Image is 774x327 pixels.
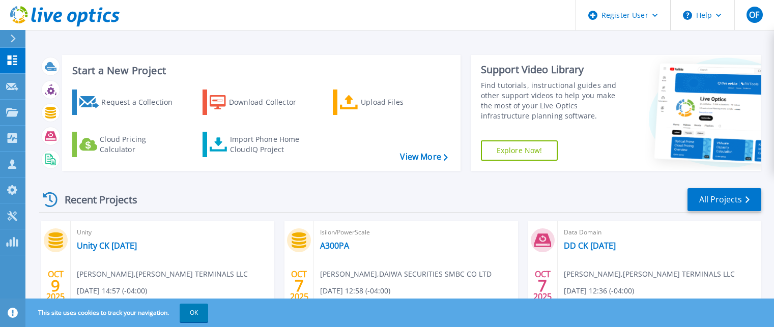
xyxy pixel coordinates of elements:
[295,281,304,290] span: 7
[320,269,492,280] span: [PERSON_NAME] , DAIWA SECURITIES SMBC CO LTD
[400,152,447,162] a: View More
[320,241,349,251] a: A300PA
[77,269,248,280] span: [PERSON_NAME] , [PERSON_NAME] TERMINALS LLC
[203,90,316,115] a: Download Collector
[533,267,552,304] div: OCT 2025
[100,134,181,155] div: Cloud Pricing Calculator
[749,11,759,19] span: OF
[538,281,547,290] span: 7
[564,269,735,280] span: [PERSON_NAME] , [PERSON_NAME] TERMINALS LLC
[481,140,558,161] a: Explore Now!
[229,92,310,112] div: Download Collector
[101,92,183,112] div: Request a Collection
[320,227,511,238] span: Isilon/PowerScale
[77,241,137,251] a: Unity CK [DATE]
[77,285,147,296] span: [DATE] 14:57 (-04:00)
[290,267,309,304] div: OCT 2025
[28,304,208,322] span: This site uses cookies to track your navigation.
[564,241,616,251] a: DD CK [DATE]
[564,285,634,296] span: [DATE] 12:36 (-04:00)
[72,132,186,157] a: Cloud Pricing Calculator
[481,63,627,76] div: Support Video Library
[481,80,627,121] div: Find tutorials, instructional guides and other support videos to help you make the most of your L...
[77,227,268,238] span: Unity
[564,227,755,238] span: Data Domain
[333,90,446,115] a: Upload Files
[320,285,390,296] span: [DATE] 12:58 (-04:00)
[72,90,186,115] a: Request a Collection
[39,187,151,212] div: Recent Projects
[72,65,447,76] h3: Start a New Project
[687,188,761,211] a: All Projects
[180,304,208,322] button: OK
[361,92,442,112] div: Upload Files
[230,134,309,155] div: Import Phone Home CloudIQ Project
[46,267,65,304] div: OCT 2025
[51,281,60,290] span: 9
